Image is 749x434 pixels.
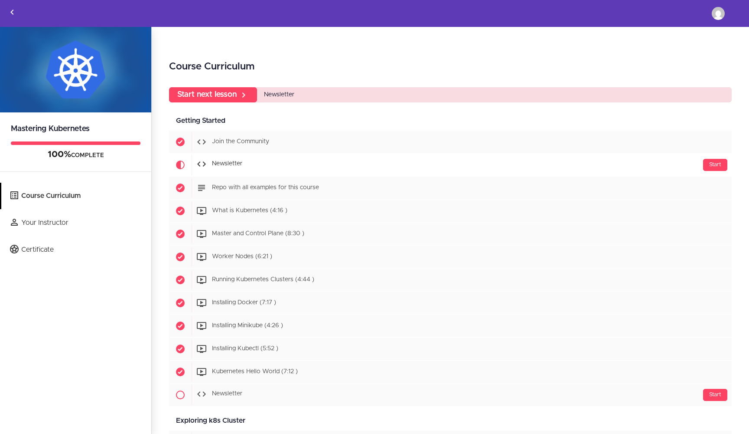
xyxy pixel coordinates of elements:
[212,369,298,375] span: Kubernetes Hello World (7:12 )
[212,208,287,214] span: What is Kubernetes (4:16 )
[169,223,732,245] a: Completed item Master and Control Plane (8:30 )
[264,92,294,98] span: Newsletter
[11,149,140,161] div: COMPLETE
[169,87,257,102] a: Start next lesson
[169,154,192,176] span: Current item
[703,389,727,401] div: Start
[1,237,151,263] a: Certificate
[48,150,71,159] span: 100%
[169,246,192,268] span: Completed item
[169,411,732,431] div: Exploring k8s Cluster
[212,300,276,306] span: Installing Docker (7:17 )
[169,315,732,337] a: Completed item Installing Minikube (4:26 )
[212,161,242,167] span: Newsletter
[0,0,24,26] a: Back to courses
[703,159,727,171] div: Start
[169,292,732,314] a: Completed item Installing Docker (7:17 )
[169,200,192,222] span: Completed item
[212,323,283,329] span: Installing Minikube (4:26 )
[1,183,151,209] a: Course Curriculum
[169,59,732,74] h2: Course Curriculum
[712,7,725,20] img: obaida_18@me.com
[212,346,278,352] span: Installing Kubectl (5:52 )
[169,338,732,360] a: Completed item Installing Kubectl (5:52 )
[169,246,732,268] a: Completed item Worker Nodes (6:21 )
[169,154,732,176] a: Current item Start Newsletter
[169,131,192,153] span: Completed item
[169,338,192,360] span: Completed item
[212,277,314,283] span: Running Kubernetes Clusters (4:44 )
[212,185,319,191] span: Repo with all examples for this course
[169,292,192,314] span: Completed item
[169,269,732,291] a: Completed item Running Kubernetes Clusters (4:44 )
[212,391,242,397] span: Newsletter
[169,111,732,131] div: Getting Started
[169,384,732,406] a: Start Newsletter
[169,200,732,222] a: Completed item What is Kubernetes (4:16 )
[212,231,304,237] span: Master and Control Plane (8:30 )
[169,131,732,153] a: Completed item Join the Community
[212,139,269,145] span: Join the Community
[169,361,192,383] span: Completed item
[169,315,192,337] span: Completed item
[169,177,732,199] a: Completed item Repo with all examples for this course
[169,177,192,199] span: Completed item
[1,210,151,236] a: Your Instructor
[212,254,272,260] span: Worker Nodes (6:21 )
[169,223,192,245] span: Completed item
[7,7,17,17] svg: Back to courses
[169,269,192,291] span: Completed item
[169,361,732,383] a: Completed item Kubernetes Hello World (7:12 )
